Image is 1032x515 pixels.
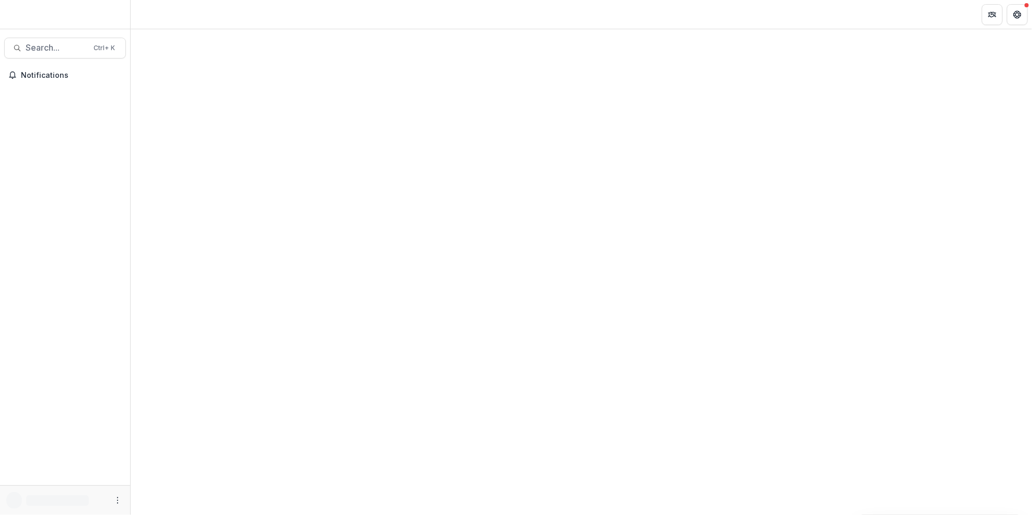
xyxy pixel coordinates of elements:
button: Notifications [4,67,126,84]
span: Notifications [21,71,122,80]
button: Partners [982,4,1003,25]
span: Search... [26,43,87,53]
div: Ctrl + K [91,42,117,54]
button: More [111,494,124,507]
button: Search... [4,38,126,58]
nav: breadcrumb [135,7,179,22]
button: Get Help [1007,4,1028,25]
